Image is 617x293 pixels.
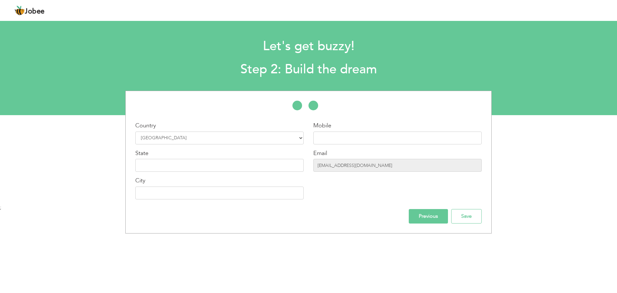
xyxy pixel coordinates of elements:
[313,149,327,158] label: Email
[135,177,145,185] label: City
[82,38,535,55] h1: Let's get buzzy!
[135,149,148,158] label: State
[409,209,448,224] input: Previous
[14,5,25,16] img: jobee.io
[82,61,535,78] h2: Step 2: Build the dream
[135,122,156,130] label: Country
[25,8,45,15] span: Jobee
[313,122,331,130] label: Mobile
[451,209,482,224] input: Save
